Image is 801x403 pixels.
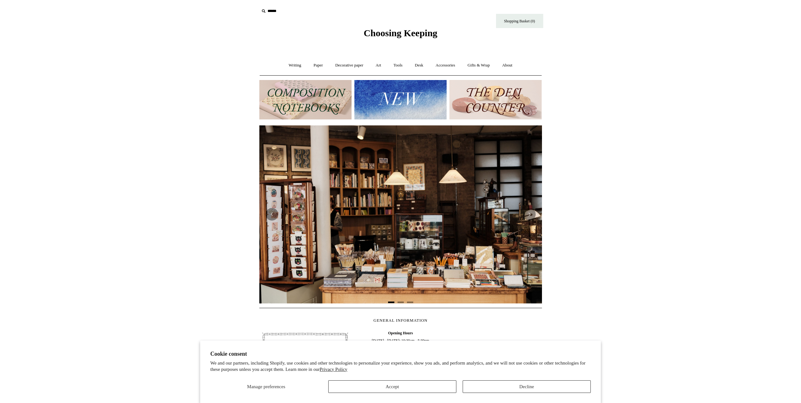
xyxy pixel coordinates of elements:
button: Next [523,208,536,221]
a: Tools [388,57,408,74]
a: Gifts & Wrap [462,57,495,74]
img: New.jpg__PID:f73bdf93-380a-4a35-bcfe-7823039498e1 [354,80,447,119]
button: Page 2 [398,302,404,303]
h2: Cookie consent [210,351,591,357]
span: Choosing Keeping [364,28,437,38]
img: The Deli Counter [449,80,542,119]
button: Page 1 [388,302,394,303]
a: Decorative paper [330,57,369,74]
button: Previous [266,208,278,221]
a: Accessories [430,57,461,74]
img: 202302 Composition ledgers.jpg__PID:69722ee6-fa44-49dd-a067-31375e5d54ec [259,80,352,119]
button: Decline [463,380,591,393]
a: About [496,57,518,74]
a: Privacy Policy [320,367,347,372]
a: Choosing Keeping [364,33,437,37]
span: GENERAL INFORMATION [374,318,428,323]
button: Page 3 [407,302,413,303]
img: 20250131 INSIDE OF THE SHOP.jpg__PID:b9484a69-a10a-4bde-9e8d-1408d3d5e6ad [259,125,542,303]
a: Paper [308,57,329,74]
button: Accept [328,380,456,393]
span: Manage preferences [247,384,285,389]
b: Opening Hours [388,331,413,335]
a: Shopping Basket (0) [496,14,543,28]
a: Writing [283,57,307,74]
a: Desk [409,57,429,74]
img: pf-4db91bb9--1305-Newsletter-Button_1200x.jpg [259,329,351,368]
a: Art [370,57,387,74]
button: Manage preferences [210,380,322,393]
span: [DATE] - [DATE]: 10:30am - 5:30pm [DATE]: 10.30am - 6pm [DATE]: 11.30am - 5.30pm 020 7613 3842 [355,329,446,390]
p: We and our partners, including Shopify, use cookies and other technologies to personalize your ex... [210,360,591,372]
